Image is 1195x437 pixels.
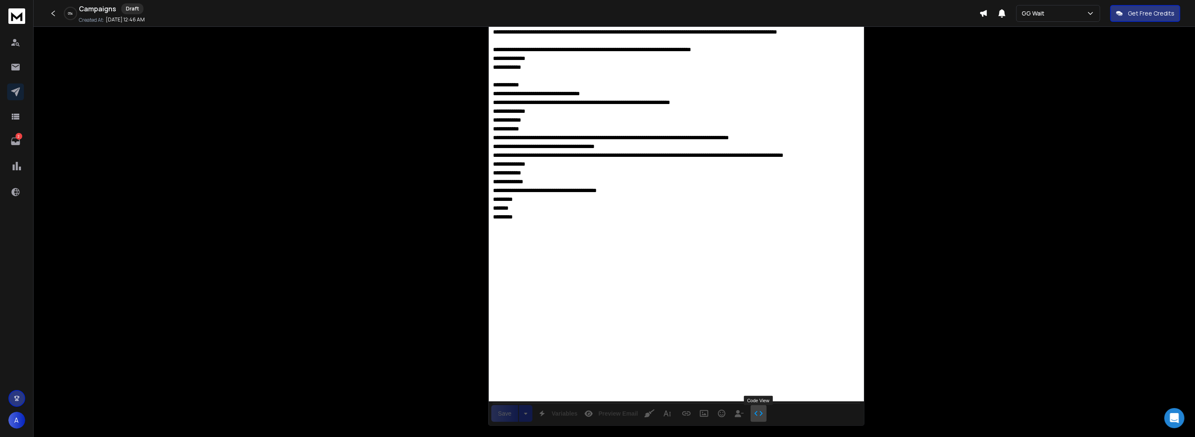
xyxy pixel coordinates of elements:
[678,405,694,422] button: Insert Link (Ctrl+K)
[1110,5,1180,22] button: Get Free Credits
[714,405,730,422] button: Emoticons
[68,11,73,16] p: 0 %
[79,17,104,23] p: Created At:
[1022,9,1048,18] p: GG Wait
[121,3,144,14] div: Draft
[731,405,747,422] button: Insert Unsubscribe Link
[16,133,22,140] p: 2
[491,405,518,422] div: Save
[1128,9,1174,18] p: Get Free Credits
[696,405,712,422] button: Insert Image (Ctrl+P)
[7,133,24,150] a: 2
[744,396,773,405] div: Code View
[642,405,658,422] button: Clean HTML
[659,405,675,422] button: More Text
[79,4,116,14] h1: Campaigns
[581,405,639,422] button: Preview Email
[1164,408,1185,428] div: Open Intercom Messenger
[597,410,639,417] span: Preview Email
[550,410,579,417] span: Variables
[106,16,145,23] p: [DATE] 12:46 AM
[8,412,25,429] button: A
[534,405,579,422] button: Variables
[8,8,25,24] img: logo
